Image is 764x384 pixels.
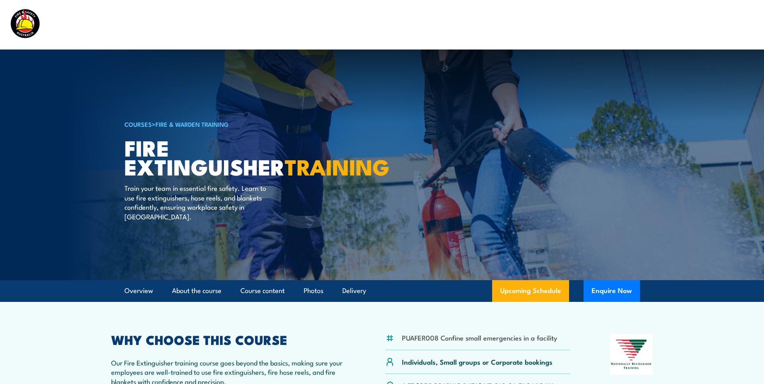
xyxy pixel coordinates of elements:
p: Train your team in essential fire safety. Learn to use fire extinguishers, hose reels, and blanke... [124,183,271,221]
button: Enquire Now [584,280,640,302]
a: Course Calendar [370,14,423,35]
a: Fire & Warden Training [155,120,229,128]
h1: Fire Extinguisher [124,138,323,175]
a: About Us [555,14,584,35]
a: Courses [327,14,352,35]
a: Overview [124,280,153,301]
a: Emergency Response Services [441,14,537,35]
p: Individuals, Small groups or Corporate bookings [402,357,553,366]
a: News [602,14,620,35]
a: Delivery [342,280,366,301]
li: PUAFER008 Confine small emergencies in a facility [402,333,557,342]
a: Photos [304,280,323,301]
h6: > [124,119,323,129]
a: Learner Portal [638,14,683,35]
strong: TRAINING [285,149,389,183]
img: Nationally Recognised Training logo. [610,334,653,375]
h2: WHY CHOOSE THIS COURSE [111,334,346,345]
a: Course content [240,280,285,301]
a: Upcoming Schedule [492,280,569,302]
a: About the course [172,280,222,301]
a: COURSES [124,120,152,128]
a: Contact [701,14,726,35]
